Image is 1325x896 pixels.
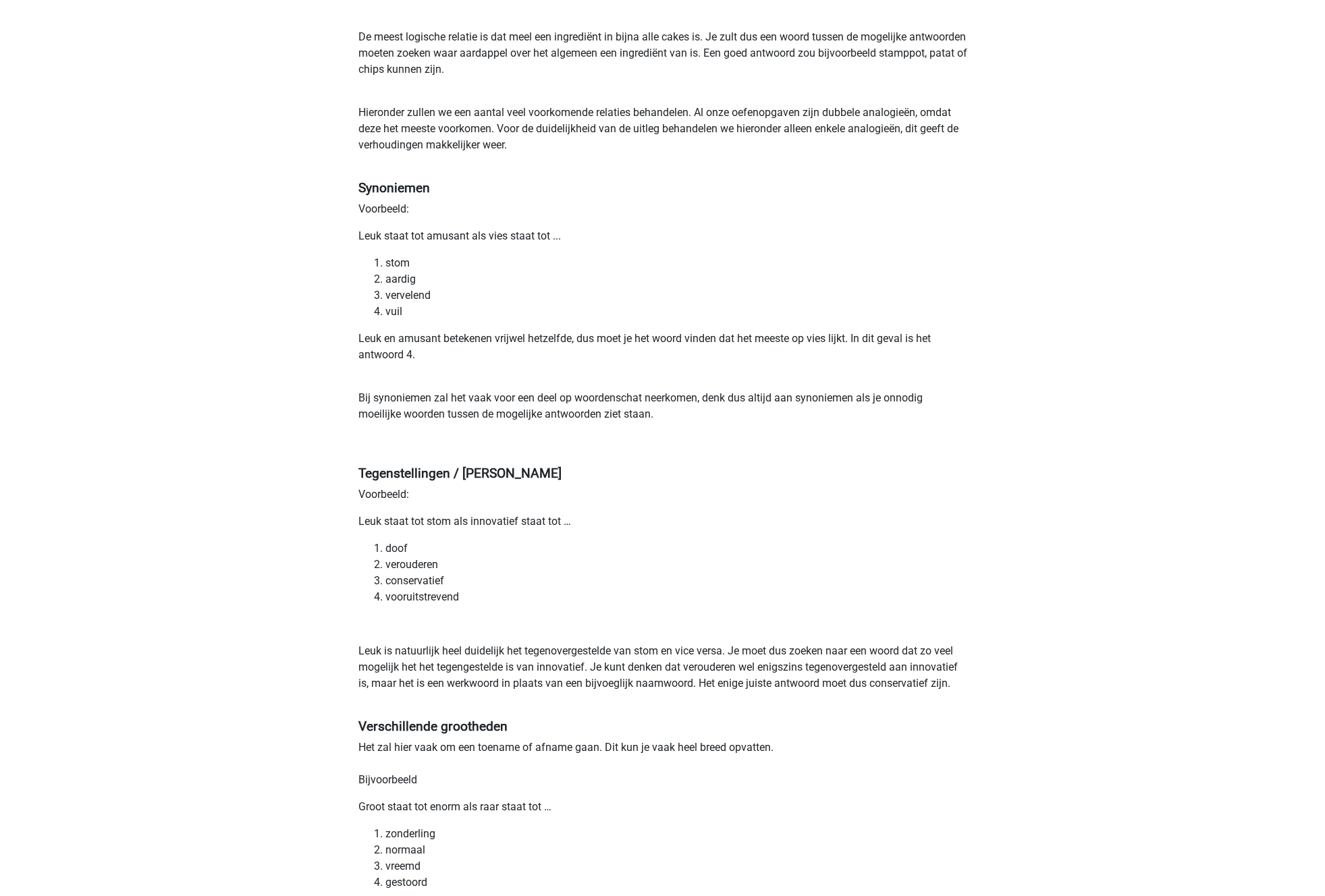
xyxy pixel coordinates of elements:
[358,643,967,708] p: Leuk is natuurlijk heel duidelijk het tegenovergestelde van stom en vice versa. Je moet dus zoeke...
[385,874,967,891] li: gestoord
[358,105,967,169] p: Hieronder zullen we een aantal veel voorkomende relaties behandelen. Al onze oefenopgaven zijn du...
[358,739,967,788] p: Het zal hier vaak om een toename of afname gaan. Dit kun je vaak heel breed opvatten. Bijvoorbeeld
[358,513,967,530] p: Leuk staat tot stom als innovatief staat tot …
[358,719,508,734] b: Verschillende grootheden
[358,228,967,244] p: Leuk staat tot amusant als vies staat tot ...
[385,826,967,842] li: zonderling
[385,255,967,271] li: stom
[385,573,967,589] li: conservatief
[385,858,967,874] li: vreemd
[385,589,967,605] li: vooruitstrevend
[358,29,967,94] p: De meest logische relatie is dat meel een ingrediënt in bijna alle cakes is. Je zult dus een woor...
[385,557,967,573] li: verouderen
[358,466,562,481] b: Tegenstellingen / [PERSON_NAME]
[358,486,967,503] p: Voorbeeld:
[358,390,967,455] p: Bij synoniemen zal het vaak voor een deel op woordenschat neerkomen, denk dus altijd aan synoniem...
[385,304,967,320] li: vuil
[385,287,967,304] li: vervelend
[385,842,967,858] li: normaal
[358,331,967,379] p: Leuk en amusant betekenen vrijwel hetzelfde, dus moet je het woord vinden dat het meeste op vies ...
[358,180,430,196] b: Synoniemen
[358,799,967,815] p: Groot staat tot enorm als raar staat tot …
[385,271,967,287] li: aardig
[385,540,967,557] li: doof
[358,201,967,217] p: Voorbeeld:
